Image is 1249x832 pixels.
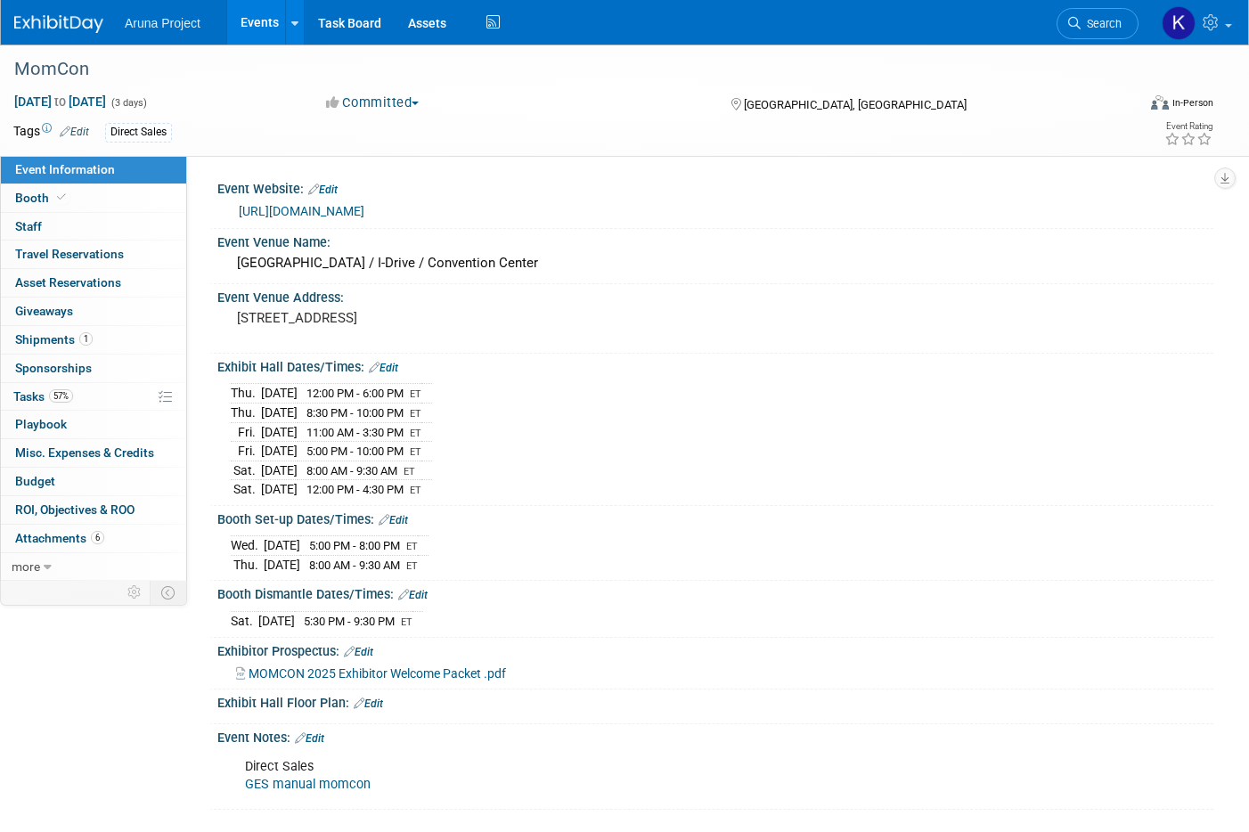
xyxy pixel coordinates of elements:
[233,749,1020,803] div: Direct Sales
[231,536,264,556] td: Wed.
[217,506,1213,529] div: Booth Set-up Dates/Times:
[15,417,67,431] span: Playbook
[410,446,421,458] span: ET
[60,126,89,138] a: Edit
[1,525,186,552] a: Attachments6
[1,468,186,495] a: Budget
[379,514,408,526] a: Edit
[1,213,186,241] a: Staff
[306,445,404,458] span: 5:00 PM - 10:00 PM
[13,94,107,110] span: [DATE] [DATE]
[1,298,186,325] a: Giveaways
[1,439,186,467] a: Misc. Expenses & Credits
[309,539,400,552] span: 5:00 PM - 8:00 PM
[410,428,421,439] span: ET
[15,219,42,233] span: Staff
[231,612,258,631] td: Sat.
[369,362,398,374] a: Edit
[354,697,383,710] a: Edit
[306,464,397,477] span: 8:00 AM - 9:30 AM
[15,191,69,205] span: Booth
[15,361,92,375] span: Sponsorships
[231,442,261,461] td: Fri.
[231,555,264,574] td: Thu.
[236,666,506,681] a: MOMCON 2025 Exhibitor Welcome Packet .pdf
[217,354,1213,377] div: Exhibit Hall Dates/Times:
[14,15,103,33] img: ExhibitDay
[406,541,418,552] span: ET
[1081,17,1122,30] span: Search
[15,247,124,261] span: Travel Reservations
[13,122,89,143] td: Tags
[1,241,186,268] a: Travel Reservations
[49,389,73,403] span: 57%
[15,474,55,488] span: Budget
[306,406,404,420] span: 8:30 PM - 10:00 PM
[410,388,421,400] span: ET
[261,384,298,404] td: [DATE]
[245,777,371,792] a: GES manual momcon
[261,480,298,499] td: [DATE]
[1171,96,1213,110] div: In-Person
[744,98,967,111] span: [GEOGRAPHIC_DATA], [GEOGRAPHIC_DATA]
[110,97,147,109] span: (3 days)
[261,461,298,480] td: [DATE]
[1164,122,1212,131] div: Event Rating
[15,304,73,318] span: Giveaways
[13,389,73,404] span: Tasks
[231,249,1200,277] div: [GEOGRAPHIC_DATA] / I-Drive / Convention Center
[119,581,151,604] td: Personalize Event Tab Strip
[105,123,172,142] div: Direct Sales
[217,284,1213,306] div: Event Venue Address:
[1036,93,1214,119] div: Event Format
[231,422,261,442] td: Fri.
[237,310,613,326] pre: [STREET_ADDRESS]
[217,638,1213,661] div: Exhibitor Prospectus:
[239,204,364,218] a: [URL][DOMAIN_NAME]
[306,426,404,439] span: 11:00 AM - 3:30 PM
[1,269,186,297] a: Asset Reservations
[217,175,1213,199] div: Event Website:
[125,16,200,30] span: Aruna Project
[8,53,1111,86] div: MomCon
[401,616,412,628] span: ET
[410,485,421,496] span: ET
[306,387,404,400] span: 12:00 PM - 6:00 PM
[406,560,418,572] span: ET
[264,555,300,574] td: [DATE]
[217,229,1213,251] div: Event Venue Name:
[410,408,421,420] span: ET
[57,192,66,202] i: Booth reservation complete
[261,442,298,461] td: [DATE]
[258,612,295,631] td: [DATE]
[404,466,415,477] span: ET
[12,559,40,574] span: more
[1,355,186,382] a: Sponsorships
[1057,8,1139,39] a: Search
[249,666,506,681] span: MOMCON 2025 Exhibitor Welcome Packet .pdf
[344,646,373,658] a: Edit
[231,461,261,480] td: Sat.
[1151,95,1169,110] img: Format-Inperson.png
[15,275,121,290] span: Asset Reservations
[1,326,186,354] a: Shipments1
[91,531,104,544] span: 6
[15,531,104,545] span: Attachments
[217,581,1213,604] div: Booth Dismantle Dates/Times:
[1,496,186,524] a: ROI, Objectives & ROO
[15,502,135,517] span: ROI, Objectives & ROO
[151,581,187,604] td: Toggle Event Tabs
[309,559,400,572] span: 8:00 AM - 9:30 AM
[1,411,186,438] a: Playbook
[231,384,261,404] td: Thu.
[320,94,426,112] button: Committed
[295,732,324,745] a: Edit
[217,724,1213,747] div: Event Notes:
[15,162,115,176] span: Event Information
[79,332,93,346] span: 1
[308,184,338,196] a: Edit
[15,445,154,460] span: Misc. Expenses & Credits
[52,94,69,109] span: to
[231,404,261,423] td: Thu.
[1,156,186,184] a: Event Information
